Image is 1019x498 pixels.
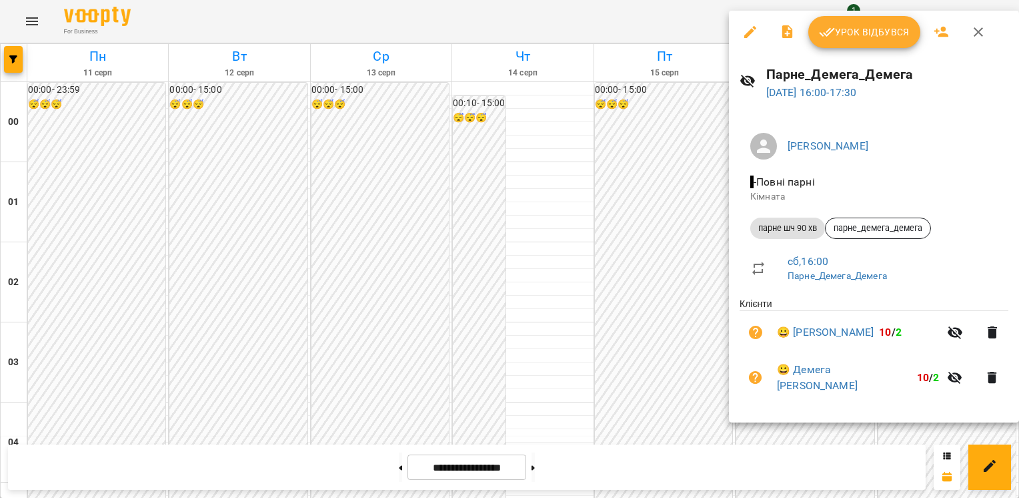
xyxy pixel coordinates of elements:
span: 2 [896,326,902,338]
a: сб , 16:00 [788,255,828,268]
a: 😀 [PERSON_NAME] [777,324,874,340]
span: 10 [879,326,891,338]
button: Візит ще не сплачено. Додати оплату? [740,316,772,348]
span: 10 [917,371,929,384]
button: Візит ще не сплачено. Додати оплату? [740,362,772,394]
span: парне шч 90 хв [750,222,825,234]
span: - Повні парні [750,176,818,188]
a: [DATE] 16:00-17:30 [766,86,857,99]
b: / [917,371,940,384]
button: Урок відбувся [808,16,920,48]
ul: Клієнти [740,297,1008,407]
h6: Парне_Демега_Демега [766,64,1008,85]
a: 😀 Демега [PERSON_NAME] [777,362,912,393]
a: [PERSON_NAME] [788,140,868,152]
div: парне_демега_демега [825,218,931,239]
a: Парне_Демега_Демега [788,270,887,281]
b: / [879,326,902,338]
span: парне_демега_демега [826,222,930,234]
p: Кімната [750,190,998,204]
span: 2 [933,371,939,384]
span: Урок відбувся [819,24,910,40]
